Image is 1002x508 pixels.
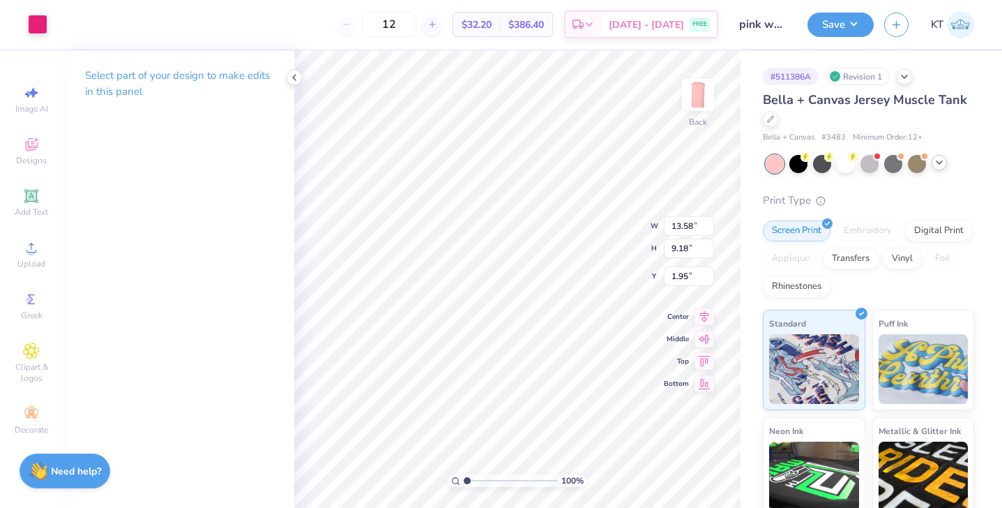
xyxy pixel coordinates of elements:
[879,424,961,438] span: Metallic & Glitter Ink
[835,221,901,241] div: Embroidery
[692,20,707,29] span: FREE
[763,276,830,297] div: Rhinestones
[462,17,492,32] span: $32.20
[51,465,101,478] strong: Need help?
[769,424,803,438] span: Neon Ink
[16,155,47,166] span: Designs
[769,316,806,331] span: Standard
[807,13,874,37] button: Save
[21,310,43,321] span: Greek
[823,248,879,269] div: Transfers
[15,103,48,114] span: Image AI
[15,207,48,218] span: Add Text
[15,424,48,435] span: Decorate
[826,68,890,85] div: Revision 1
[763,132,814,144] span: Bella + Canvas
[561,475,584,487] span: 100 %
[763,68,819,85] div: # 511386A
[926,248,959,269] div: Foil
[729,10,797,38] input: Untitled Design
[905,221,973,241] div: Digital Print
[931,11,974,38] a: KT
[684,81,712,109] img: Back
[664,357,689,366] span: Top
[879,334,969,404] img: Puff Ink
[85,68,272,100] p: Select part of your design to make edits in this panel
[508,17,544,32] span: $386.40
[17,258,45,269] span: Upload
[769,334,859,404] img: Standard
[879,316,908,331] span: Puff Ink
[7,361,56,384] span: Clipart & logos
[853,132,923,144] span: Minimum Order: 12 +
[763,193,974,209] div: Print Type
[947,11,974,38] img: Kylie Teeple
[664,334,689,344] span: Middle
[664,312,689,322] span: Center
[609,17,684,32] span: [DATE] - [DATE]
[821,132,846,144] span: # 3483
[362,12,416,37] input: – –
[883,248,922,269] div: Vinyl
[763,221,830,241] div: Screen Print
[931,17,943,33] span: KT
[689,116,707,128] div: Back
[664,379,689,389] span: Bottom
[763,91,967,108] span: Bella + Canvas Jersey Muscle Tank
[763,248,819,269] div: Applique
